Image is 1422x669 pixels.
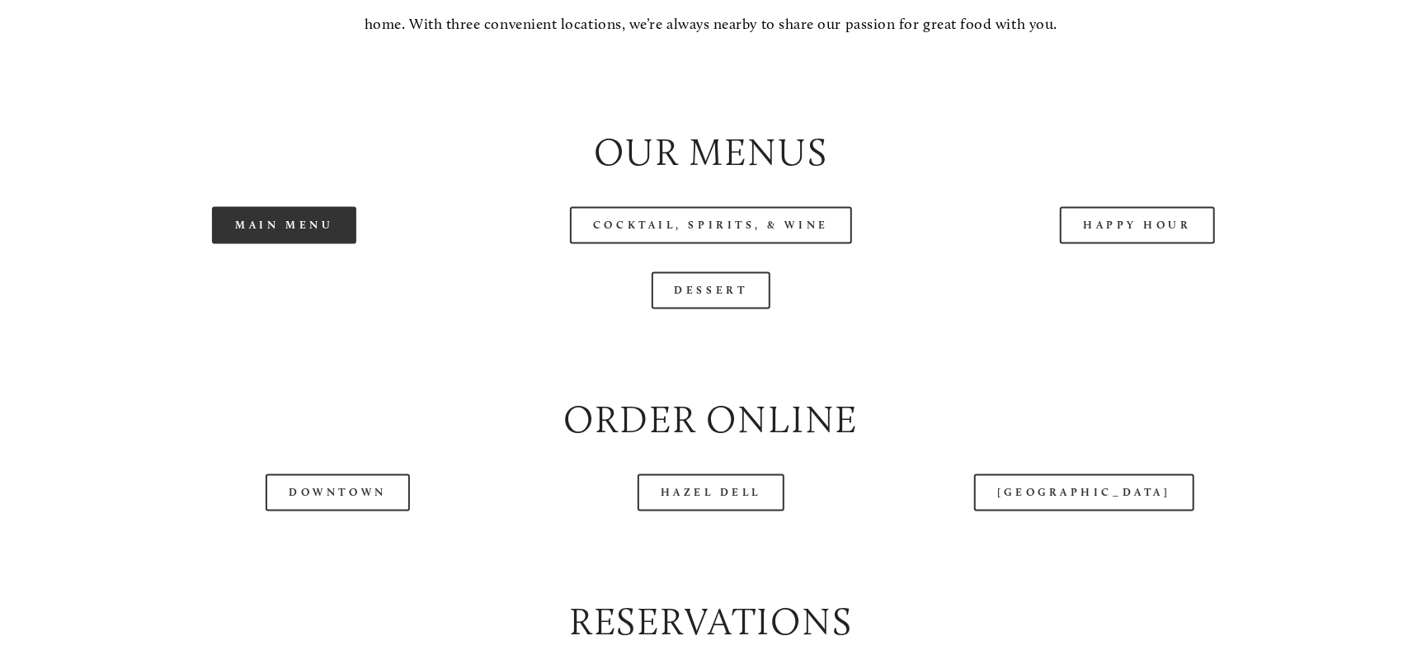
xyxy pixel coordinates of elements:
[85,596,1336,648] h2: Reservations
[212,207,356,244] a: Main Menu
[1060,207,1215,244] a: Happy Hour
[266,474,409,511] a: Downtown
[652,272,771,309] a: Dessert
[638,474,785,511] a: Hazel Dell
[570,207,852,244] a: Cocktail, Spirits, & Wine
[85,393,1336,446] h2: Order Online
[85,126,1336,179] h2: Our Menus
[974,474,1194,511] a: [GEOGRAPHIC_DATA]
